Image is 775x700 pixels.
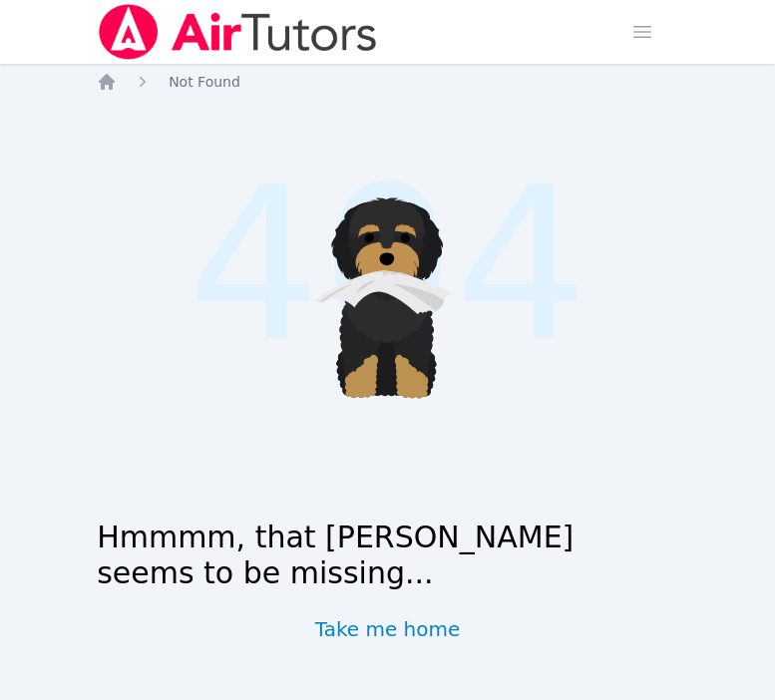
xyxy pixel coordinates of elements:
span: 404 [188,108,588,423]
span: Not Found [169,74,240,90]
img: Air Tutors [97,4,379,60]
h1: Hmmmm, that [PERSON_NAME] seems to be missing... [97,520,678,591]
a: Not Found [169,72,240,92]
a: Take me home [315,615,461,643]
nav: Breadcrumb [97,72,678,92]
